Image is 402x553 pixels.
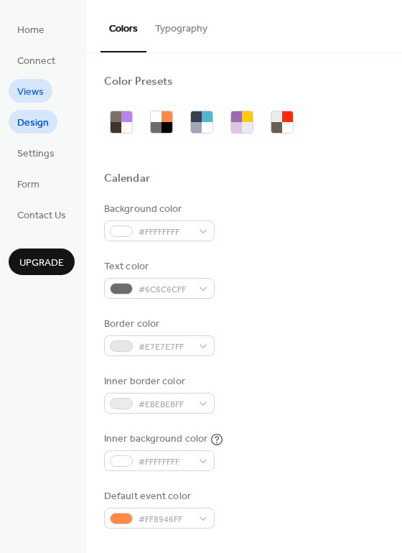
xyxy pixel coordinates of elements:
a: Form [9,172,48,195]
div: Calendar [104,172,150,187]
div: Inner border color [104,374,212,389]
span: #6C6C6CFF [139,282,192,297]
a: Settings [9,141,63,164]
span: Home [17,23,45,38]
div: Color Presets [104,75,173,90]
span: Form [17,177,39,192]
span: Views [17,85,44,100]
a: Design [9,110,57,134]
span: Settings [17,147,55,162]
span: Design [17,116,49,131]
a: Contact Us [9,203,75,226]
span: Connect [17,54,55,69]
span: #FF8946FF [139,512,192,527]
div: Background color [104,202,212,217]
div: Default event color [104,489,212,504]
span: #FFFFFFFF [139,455,192,470]
div: Inner background color [104,432,207,447]
button: Upgrade [9,248,75,275]
div: Border color [104,317,212,332]
span: #FFFFFFFF [139,225,192,240]
span: Upgrade [19,256,64,271]
span: Contact Us [17,208,66,223]
a: Views [9,79,52,103]
a: Home [9,17,53,41]
span: #EBEBEBFF [139,397,192,412]
div: Text color [104,259,212,274]
a: Connect [9,48,64,72]
span: #E7E7E7FF [139,340,192,355]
